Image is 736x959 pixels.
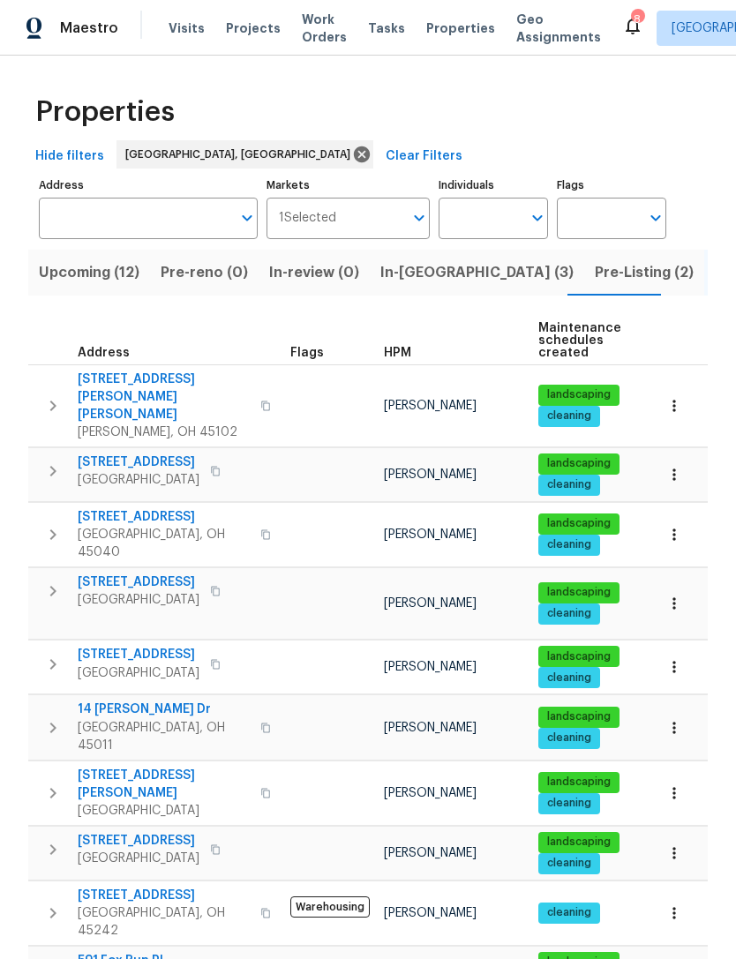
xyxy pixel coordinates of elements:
span: 1 Selected [279,211,336,226]
span: cleaning [540,671,598,686]
span: In-review (0) [269,260,359,285]
span: [PERSON_NAME] [384,400,477,412]
span: 14 [PERSON_NAME] Dr [78,701,250,718]
span: Upcoming (12) [39,260,139,285]
span: [STREET_ADDRESS][PERSON_NAME] [78,767,250,802]
span: HPM [384,347,411,359]
span: [PERSON_NAME] [384,787,477,799]
span: Address [78,347,130,359]
span: Warehousing [290,896,370,918]
span: cleaning [540,537,598,552]
div: [GEOGRAPHIC_DATA], [GEOGRAPHIC_DATA] [116,140,373,169]
span: [PERSON_NAME] [384,847,477,859]
span: [GEOGRAPHIC_DATA], [GEOGRAPHIC_DATA] [125,146,357,163]
span: [GEOGRAPHIC_DATA] [78,802,250,820]
span: [PERSON_NAME], OH 45102 [78,423,250,441]
span: cleaning [540,796,598,811]
span: Flags [290,347,324,359]
span: cleaning [540,606,598,621]
button: Clear Filters [379,140,469,173]
button: Open [525,206,550,230]
span: Visits [169,19,205,37]
button: Open [407,206,432,230]
span: Work Orders [302,11,347,46]
span: [GEOGRAPHIC_DATA], OH 45242 [78,904,250,940]
span: cleaning [540,408,598,423]
span: cleaning [540,730,598,745]
span: landscaping [540,775,618,790]
span: [PERSON_NAME] [384,661,477,673]
span: [GEOGRAPHIC_DATA] [78,471,199,489]
span: [PERSON_NAME] [384,597,477,610]
span: [GEOGRAPHIC_DATA], OH 45040 [78,526,250,561]
span: [GEOGRAPHIC_DATA], OH 45011 [78,719,250,754]
span: Properties [426,19,495,37]
span: Geo Assignments [516,11,601,46]
span: [GEOGRAPHIC_DATA] [78,664,199,682]
button: Open [643,206,668,230]
span: Maestro [60,19,118,37]
span: landscaping [540,387,618,402]
span: [PERSON_NAME] [384,907,477,919]
label: Address [39,180,258,191]
button: Hide filters [28,140,111,173]
span: landscaping [540,709,618,724]
span: Pre-reno (0) [161,260,248,285]
span: landscaping [540,835,618,850]
span: cleaning [540,856,598,871]
span: [GEOGRAPHIC_DATA] [78,850,199,867]
span: Tasks [368,22,405,34]
span: Clear Filters [386,146,462,168]
span: [STREET_ADDRESS] [78,887,250,904]
span: cleaning [540,905,598,920]
span: [GEOGRAPHIC_DATA] [78,591,199,609]
span: Properties [35,103,175,121]
span: landscaping [540,456,618,471]
span: [PERSON_NAME] [384,722,477,734]
span: [STREET_ADDRESS][PERSON_NAME][PERSON_NAME] [78,371,250,423]
span: [STREET_ADDRESS] [78,832,199,850]
span: Pre-Listing (2) [595,260,694,285]
div: 8 [631,11,643,28]
span: [STREET_ADDRESS] [78,453,199,471]
span: [PERSON_NAME] [384,528,477,541]
span: [STREET_ADDRESS] [78,573,199,591]
span: [STREET_ADDRESS] [78,508,250,526]
span: landscaping [540,516,618,531]
span: Hide filters [35,146,104,168]
span: cleaning [540,477,598,492]
span: In-[GEOGRAPHIC_DATA] (3) [380,260,574,285]
label: Markets [267,180,431,191]
span: Maintenance schedules created [538,322,621,359]
span: [PERSON_NAME] [384,468,477,481]
label: Individuals [439,180,548,191]
span: landscaping [540,649,618,664]
span: Projects [226,19,281,37]
label: Flags [557,180,666,191]
span: landscaping [540,585,618,600]
span: [STREET_ADDRESS] [78,646,199,663]
button: Open [235,206,259,230]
